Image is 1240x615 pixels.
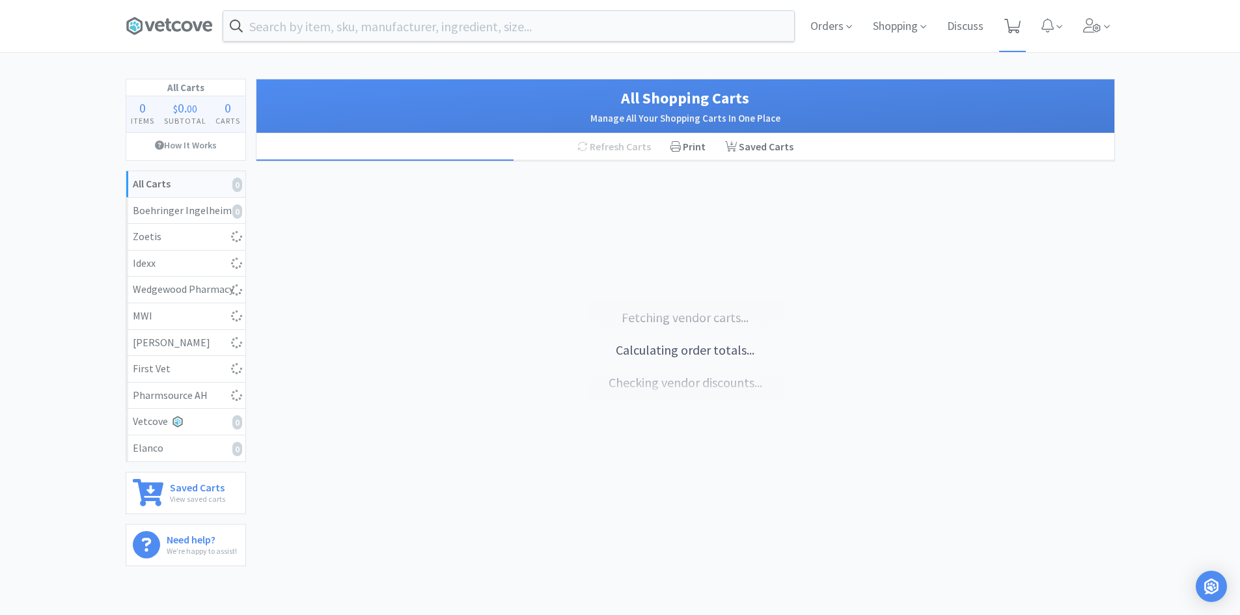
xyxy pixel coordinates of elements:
[133,255,239,272] div: Idexx
[269,86,1101,111] h1: All Shopping Carts
[232,204,242,219] i: 0
[942,21,989,33] a: Discuss
[133,281,239,298] div: Wedgewood Pharmacy
[187,102,197,115] span: 00
[269,111,1101,126] h2: Manage All Your Shopping Carts In One Place
[126,171,245,198] a: All Carts0
[133,387,239,404] div: Pharmsource AH
[126,79,245,96] h1: All Carts
[133,361,239,377] div: First Vet
[232,415,242,430] i: 0
[167,545,237,557] p: We're happy to assist!
[223,11,794,41] input: Search by item, sku, manufacturer, ingredient, size...
[173,102,178,115] span: $
[126,115,159,127] h4: Items
[133,177,171,190] strong: All Carts
[568,133,661,161] div: Refresh Carts
[133,440,239,457] div: Elanco
[133,413,239,430] div: Vetcove
[126,198,245,225] a: Boehringer Ingelheim0
[133,228,239,245] div: Zoetis
[126,383,245,409] a: Pharmsource AH
[126,409,245,435] a: Vetcove0
[126,330,245,357] a: [PERSON_NAME]
[133,202,239,219] div: Boehringer Ingelheim
[126,472,246,514] a: Saved CartsView saved carts
[211,115,245,127] h4: Carts
[661,133,715,161] div: Print
[126,224,245,251] a: Zoetis
[167,531,237,545] h6: Need help?
[232,178,242,192] i: 0
[1196,571,1227,602] div: Open Intercom Messenger
[133,308,239,325] div: MWI
[159,102,211,115] div: .
[139,100,146,116] span: 0
[126,303,245,330] a: MWI
[159,115,211,127] h4: Subtotal
[133,335,239,351] div: [PERSON_NAME]
[126,277,245,303] a: Wedgewood Pharmacy
[170,493,225,505] p: View saved carts
[126,251,245,277] a: Idexx
[126,435,245,461] a: Elanco0
[225,100,231,116] span: 0
[178,100,184,116] span: 0
[170,479,225,493] h6: Saved Carts
[126,133,245,157] a: How It Works
[126,356,245,383] a: First Vet
[715,133,803,161] a: Saved Carts
[232,442,242,456] i: 0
